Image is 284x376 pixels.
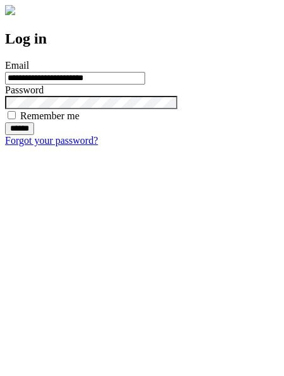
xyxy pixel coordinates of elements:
label: Remember me [20,110,80,121]
h2: Log in [5,30,279,47]
label: Email [5,60,29,71]
label: Password [5,85,44,95]
a: Forgot your password? [5,135,98,146]
img: logo-4e3dc11c47720685a147b03b5a06dd966a58ff35d612b21f08c02c0306f2b779.png [5,5,15,15]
